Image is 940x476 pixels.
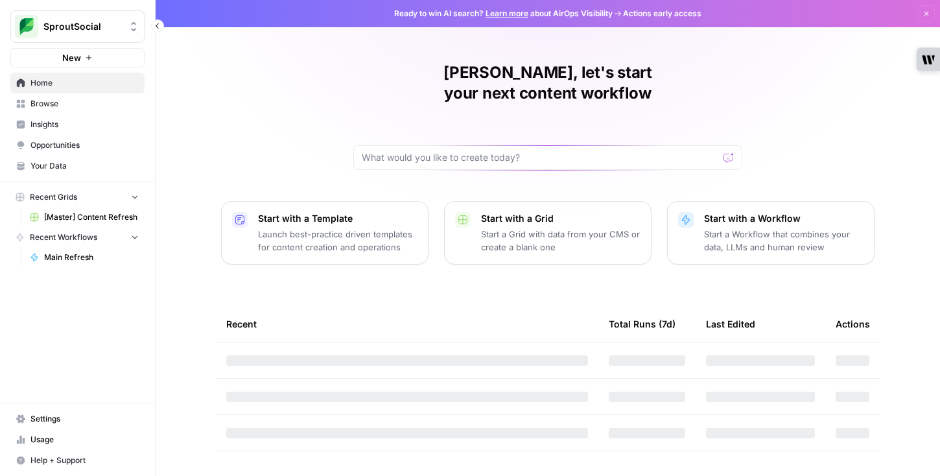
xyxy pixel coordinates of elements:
span: Opportunities [30,139,139,151]
a: Learn more [486,8,528,18]
span: Recent Grids [30,191,77,203]
img: SproutSocial Logo [15,15,38,38]
a: Browse [10,93,145,114]
a: Insights [10,114,145,135]
button: Start with a GridStart a Grid with data from your CMS or create a blank one [444,201,652,265]
span: Settings [30,413,139,425]
a: Usage [10,429,145,450]
span: Home [30,77,139,89]
a: Home [10,73,145,93]
span: Help + Support [30,455,139,466]
h1: [PERSON_NAME], let's start your next content workflow [353,62,742,104]
input: What would you like to create today? [362,151,718,164]
div: Last Edited [706,306,755,342]
button: Recent Grids [10,187,145,207]
span: Browse [30,98,139,110]
a: Your Data [10,156,145,176]
span: Your Data [30,160,139,172]
span: Usage [30,434,139,446]
p: Launch best-practice driven templates for content creation and operations [258,228,417,254]
a: Main Refresh [24,247,145,268]
button: Start with a WorkflowStart a Workflow that combines your data, LLMs and human review [667,201,875,265]
div: Recent [226,306,588,342]
button: Start with a TemplateLaunch best-practice driven templates for content creation and operations [221,201,429,265]
span: [Master] Content Refresh [44,211,139,223]
p: Start with a Grid [481,212,640,225]
div: Total Runs (7d) [609,306,676,342]
button: New [10,48,145,67]
span: SproutSocial [43,20,122,33]
a: Settings [10,409,145,429]
p: Start with a Workflow [704,212,864,225]
span: Actions early access [623,8,701,19]
span: Recent Workflows [30,232,97,243]
button: Recent Workflows [10,228,145,247]
p: Start with a Template [258,212,417,225]
p: Start a Grid with data from your CMS or create a blank one [481,228,640,254]
span: Insights [30,119,139,130]
a: [Master] Content Refresh [24,207,145,228]
p: Start a Workflow that combines your data, LLMs and human review [704,228,864,254]
span: New [62,51,81,64]
span: Main Refresh [44,252,139,263]
button: Help + Support [10,450,145,471]
a: Opportunities [10,135,145,156]
div: Actions [836,306,870,342]
button: Workspace: SproutSocial [10,10,145,43]
span: Ready to win AI search? about AirOps Visibility [394,8,613,19]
